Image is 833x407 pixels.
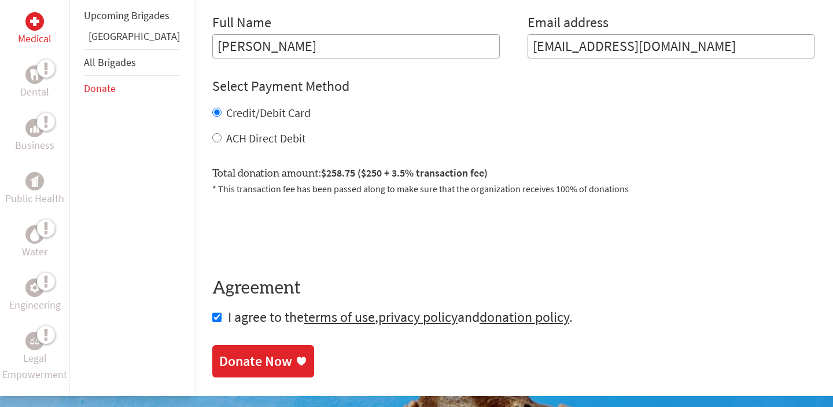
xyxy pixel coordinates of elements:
label: Credit/Debit Card [226,105,311,120]
span: $258.75 ($250 + 3.5% transaction fee) [321,166,488,179]
p: * This transaction fee has been passed along to make sure that the organization receives 100% of ... [212,182,814,196]
img: Dental [30,69,39,80]
a: Public HealthPublic Health [5,172,64,207]
p: Engineering [9,297,61,313]
a: Upcoming Brigades [84,9,169,22]
h4: Select Payment Method [212,77,814,96]
span: I agree to the , and . [228,308,573,326]
a: terms of use [304,308,375,326]
p: Business [15,137,54,153]
img: Public Health [30,175,39,187]
a: All Brigades [84,56,136,69]
div: Public Health [25,172,44,190]
a: Donate [84,82,116,95]
p: Medical [18,31,51,47]
img: Engineering [30,283,39,292]
label: Email address [528,13,609,34]
a: DentalDental [20,65,49,100]
img: Water [30,228,39,241]
label: Full Name [212,13,271,34]
input: Your Email [528,34,815,58]
a: [GEOGRAPHIC_DATA] [89,30,180,43]
img: Medical [30,17,39,26]
p: Dental [20,84,49,100]
div: Legal Empowerment [25,332,44,350]
li: All Brigades [84,49,180,76]
a: donation policy [480,308,569,326]
div: Donate Now [219,352,292,371]
div: Water [25,225,44,244]
a: BusinessBusiness [15,119,54,153]
a: privacy policy [378,308,458,326]
a: MedicalMedical [18,12,51,47]
label: Total donation amount: [212,165,488,182]
li: Upcoming Brigades [84,3,180,28]
li: Donate [84,76,180,101]
img: Business [30,123,39,133]
iframe: reCAPTCHA [212,210,388,255]
div: Dental [25,65,44,84]
div: Business [25,119,44,137]
div: Medical [25,12,44,31]
img: Legal Empowerment [30,338,39,344]
a: Legal EmpowermentLegal Empowerment [2,332,67,383]
p: Public Health [5,190,64,207]
label: ACH Direct Debit [226,131,306,145]
h4: Agreement [212,278,814,299]
p: Legal Empowerment [2,350,67,383]
p: Water [22,244,47,260]
a: WaterWater [22,225,47,260]
a: EngineeringEngineering [9,278,61,313]
li: Guatemala [84,28,180,49]
div: Engineering [25,278,44,297]
a: Donate Now [212,345,314,377]
input: Enter Full Name [212,34,500,58]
